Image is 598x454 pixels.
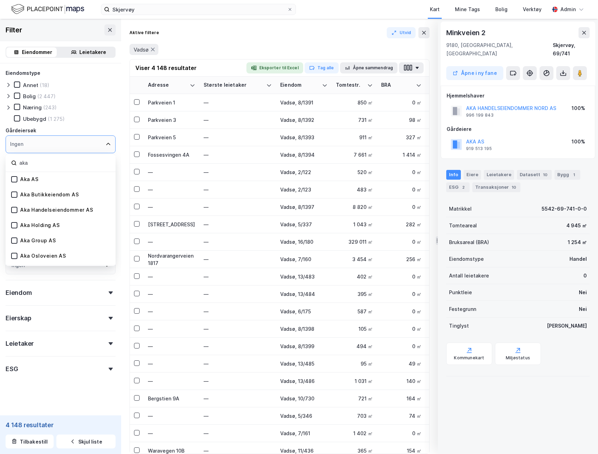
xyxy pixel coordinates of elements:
div: Transaksjoner [472,182,520,192]
div: [STREET_ADDRESS] [148,221,195,228]
div: 100% [572,138,585,146]
div: 0 ㎡ [381,186,422,193]
button: Skjul liste [56,435,116,448]
div: Vadsø, 8/1397 [280,203,328,211]
div: Vadsø, 6/175 [280,308,328,315]
iframe: Chat Widget [563,421,598,454]
div: Kontrollprogram for chat [563,421,598,454]
div: 164 ㎡ [381,395,422,402]
div: Nordvarangerveien 1817 [148,252,195,267]
div: — [204,377,272,385]
input: Søk på adresse, matrikkel, gårdeiere, leietakere eller personer [110,4,287,15]
div: (243) [43,104,57,111]
div: Vadsø, 8/1391 [280,99,328,106]
div: Fossesvingen 4A [148,151,195,158]
div: 49 ㎡ [381,360,422,367]
div: — [148,290,195,298]
div: 703 ㎡ [336,412,373,420]
div: (1 275) [48,116,65,122]
div: Skjervøy, 69/741 [553,41,590,58]
div: Vadsø, 2/122 [280,169,328,176]
div: 0 ㎡ [381,238,422,245]
div: 911 ㎡ [336,134,373,141]
div: 494 ㎡ [336,343,373,350]
div: Bolig [495,5,507,14]
div: Viser 4 148 resultater [135,64,197,72]
div: 10 [542,171,549,178]
div: Miljøstatus [506,355,530,361]
div: — [148,308,195,315]
div: Vadsø, 5/337 [280,221,328,228]
div: — [148,273,195,280]
div: Tomtestr. [336,82,364,88]
div: — [204,308,272,315]
div: — [204,203,272,211]
div: Vadsø, 5/346 [280,412,328,420]
div: Parkveien 5 [148,134,195,141]
div: Nei [579,288,587,297]
div: Største leietaker [204,82,263,88]
div: Leietakere [79,48,106,56]
div: 98 ㎡ [381,116,422,124]
span: Vadsø [134,46,149,53]
div: 1 043 ㎡ [336,221,373,228]
div: ESG [6,365,18,373]
div: Vadsø, 8/1394 [280,151,328,158]
div: 721 ㎡ [336,395,373,402]
div: Parkveien 1 [148,99,195,106]
button: Åpne i ny fane [446,66,503,80]
div: 1 414 ㎡ [381,151,422,158]
div: 0 ㎡ [381,290,422,298]
div: Vadsø, 7/161 [280,430,328,437]
div: Bruksareal (BRA) [449,238,489,246]
button: Tilbakestill [6,435,54,448]
div: Tomteareal [449,221,477,230]
div: — [204,186,272,193]
div: Eiendomstype [449,255,484,263]
div: 731 ㎡ [336,116,373,124]
div: 7 661 ㎡ [336,151,373,158]
div: 4 148 resultater [6,421,116,429]
div: 0 ㎡ [381,325,422,332]
div: — [148,169,195,176]
div: Admin [560,5,576,14]
div: Filter [6,24,22,36]
div: [PERSON_NAME] [547,322,587,330]
div: Eierskap [6,314,31,322]
div: Matrikkel [449,205,472,213]
div: — [204,151,272,158]
div: Kart [430,5,440,14]
div: — [148,343,195,350]
div: Vadsø, 16/180 [280,238,328,245]
div: Vadsø, 8/1399 [280,343,328,350]
div: Vadsø, 10/730 [280,395,328,402]
div: 8 820 ㎡ [336,203,373,211]
div: Hjemmelshaver [447,92,589,100]
div: 9180, [GEOGRAPHIC_DATA], [GEOGRAPHIC_DATA] [446,41,553,58]
div: 402 ㎡ [336,273,373,280]
div: Vadsø, 13/486 [280,377,328,385]
div: Vadsø, 7/160 [280,256,328,263]
div: Vadsø, 13/483 [280,273,328,280]
div: — [148,325,195,332]
div: Eiendom [280,82,319,88]
div: Leietaker [6,339,34,348]
div: 395 ㎡ [336,290,373,298]
button: Utvid [387,27,416,38]
div: Tinglyst [449,322,469,330]
div: Vadsø, 2/123 [280,186,328,193]
div: 10 [510,184,518,191]
div: 1 [571,171,577,178]
div: Handel [569,255,587,263]
div: — [204,395,272,402]
div: — [204,134,272,141]
div: Festegrunn [449,305,476,313]
div: 1 402 ㎡ [336,430,373,437]
div: Vadsø, 13/484 [280,290,328,298]
div: Annet [23,82,38,88]
div: Mine Tags [455,5,480,14]
button: Tag alle [305,62,339,73]
div: Minkveien 2 [446,27,487,38]
div: — [204,238,272,245]
div: Vadsø, 13/485 [280,360,328,367]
